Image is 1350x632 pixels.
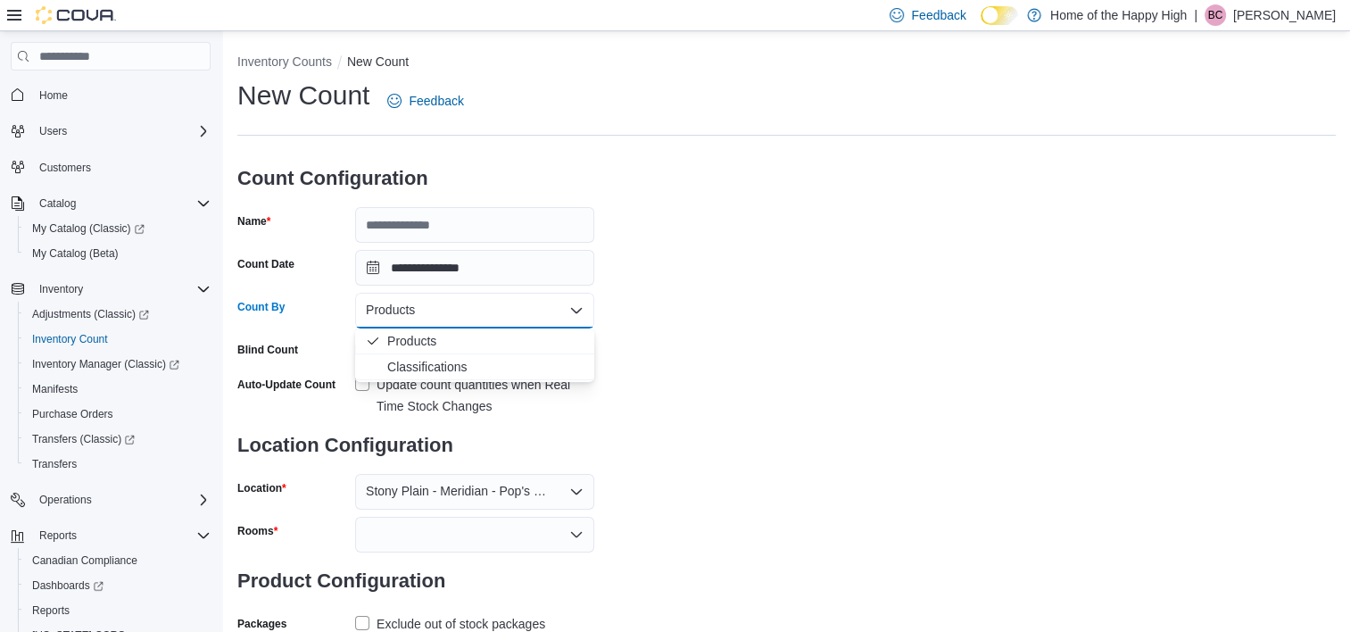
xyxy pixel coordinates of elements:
span: Inventory Manager (Classic) [25,353,211,375]
button: Inventory Count [18,327,218,352]
span: Inventory [32,279,211,300]
span: Purchase Orders [25,403,211,425]
p: Home of the Happy High [1050,4,1187,26]
span: Canadian Compliance [25,550,211,571]
input: Dark Mode [981,6,1018,25]
nav: An example of EuiBreadcrumbs [237,53,1336,74]
button: Catalog [32,193,83,214]
span: Reports [32,525,211,546]
button: Transfers [18,452,218,477]
span: Feedback [409,92,463,110]
a: Dashboards [25,575,111,596]
label: Count By [237,300,285,314]
span: Stony Plain - Meridian - Pop's Cannabis [366,480,551,502]
span: Home [32,83,211,105]
span: Customers [32,156,211,179]
span: Reports [32,603,70,618]
span: Inventory Count [25,328,211,350]
button: Reports [4,523,218,548]
span: Catalog [32,193,211,214]
button: Close list of options [569,304,584,318]
div: Blind Count [237,343,298,357]
label: Location [237,481,286,495]
span: Dark Mode [981,25,981,26]
span: My Catalog (Beta) [32,246,119,261]
button: Open list of options [569,485,584,499]
button: Inventory Counts [237,54,332,69]
span: Transfers [25,453,211,475]
p: | [1194,4,1197,26]
label: Rooms [237,524,277,538]
button: Purchase Orders [18,402,218,427]
button: Customers [4,154,218,180]
span: Inventory Manager (Classic) [32,357,179,371]
span: Dashboards [25,575,211,596]
a: My Catalog (Beta) [25,243,126,264]
span: Products [387,332,584,350]
span: Feedback [911,6,965,24]
input: Press the down key to open a popover containing a calendar. [355,250,594,286]
a: My Catalog (Classic) [18,216,218,241]
a: Reports [25,600,77,621]
span: Manifests [25,378,211,400]
span: Catalog [39,196,76,211]
div: Update count quantities when Real Time Stock Changes [377,374,594,417]
span: Inventory [39,282,83,296]
a: Customers [32,157,98,179]
span: Customers [39,161,91,175]
a: Inventory Manager (Classic) [18,352,218,377]
button: Inventory [32,279,90,300]
span: Inventory Count [32,332,108,346]
a: Inventory Count [25,328,115,350]
span: Users [39,124,67,138]
span: Products [366,299,415,320]
img: Cova [36,6,116,24]
a: Purchase Orders [25,403,120,425]
a: Transfers (Classic) [18,427,218,452]
a: My Catalog (Classic) [25,218,152,239]
span: Adjustments (Classic) [32,307,149,321]
button: Operations [32,489,99,511]
a: Inventory Manager (Classic) [25,353,186,375]
a: Transfers (Classic) [25,428,142,450]
span: Reports [25,600,211,621]
button: Open list of options [569,528,584,542]
span: Transfers (Classic) [32,432,135,446]
a: Adjustments (Classic) [18,302,218,327]
button: Home [4,81,218,107]
button: My Catalog (Beta) [18,241,218,266]
a: Manifests [25,378,85,400]
button: Canadian Compliance [18,548,218,573]
button: Manifests [18,377,218,402]
label: Name [237,214,270,229]
span: Users [32,121,211,142]
button: Products [355,328,594,354]
label: Packages [237,617,286,631]
h3: Count Configuration [237,150,594,207]
span: My Catalog (Classic) [32,221,145,236]
a: Dashboards [18,573,218,598]
button: Operations [4,487,218,512]
span: My Catalog (Beta) [25,243,211,264]
span: Adjustments (Classic) [25,304,211,325]
span: Purchase Orders [32,407,113,421]
span: Transfers [32,457,77,471]
label: Count Date [237,257,294,271]
a: Adjustments (Classic) [25,304,156,325]
button: New Count [347,54,409,69]
span: Transfers (Classic) [25,428,211,450]
div: Choose from the following options [355,328,594,380]
button: Users [4,119,218,144]
a: Canadian Compliance [25,550,145,571]
a: Feedback [380,83,470,119]
span: Reports [39,528,77,543]
span: Operations [32,489,211,511]
span: My Catalog (Classic) [25,218,211,239]
label: Auto-Update Count [237,378,335,392]
button: Catalog [4,191,218,216]
span: Operations [39,493,92,507]
span: Home [39,88,68,103]
button: Classifications [355,354,594,380]
span: Manifests [32,382,78,396]
h3: Product Configuration [237,553,594,610]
